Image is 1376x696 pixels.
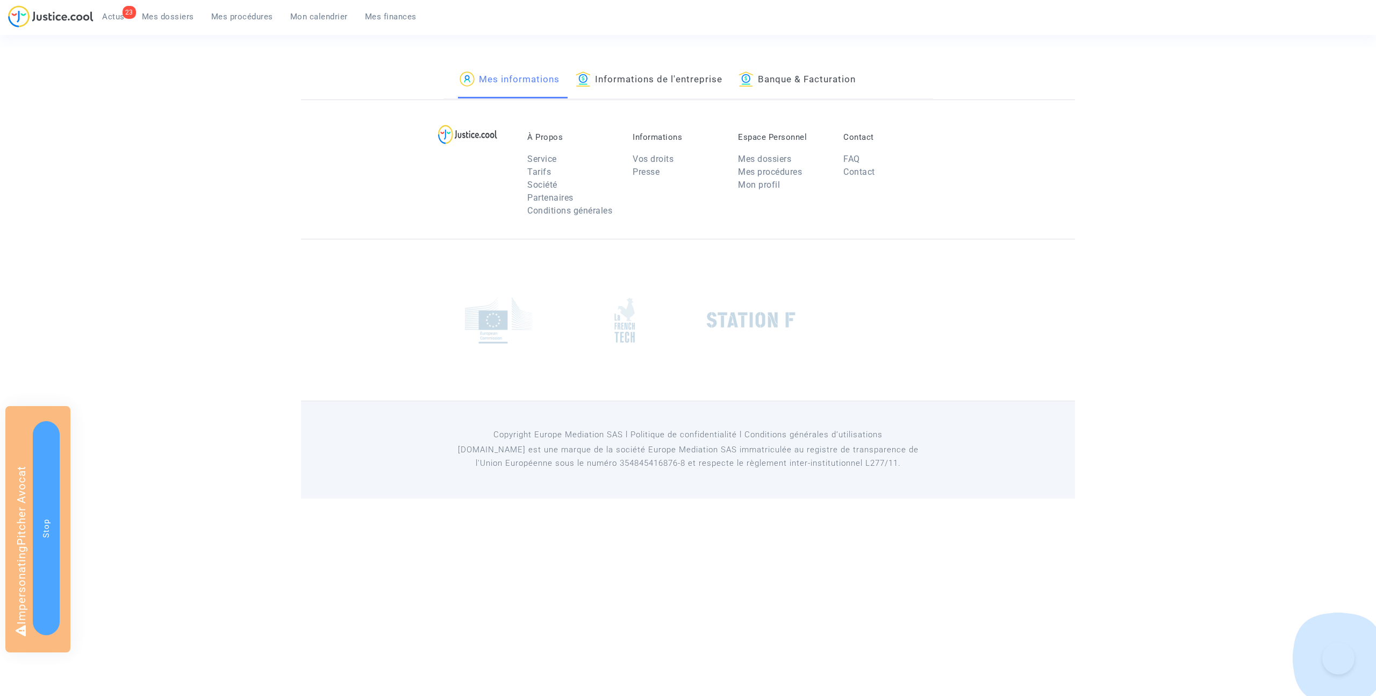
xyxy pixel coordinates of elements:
a: Mes procédures [203,9,282,25]
span: Mes finances [365,12,417,22]
div: 23 [123,6,136,19]
a: Presse [633,167,660,177]
span: Mon calendrier [290,12,348,22]
img: europe_commision.png [465,297,532,344]
img: jc-logo.svg [8,5,94,27]
a: Banque & Facturation [739,62,856,98]
p: [DOMAIN_NAME] est une marque de la société Europe Mediation SAS immatriculée au registre de tr... [443,443,933,470]
img: stationf.png [707,312,795,328]
img: logo-lg.svg [438,125,498,144]
div: Impersonating [5,406,70,652]
a: Mes informations [460,62,560,98]
a: FAQ [843,154,860,164]
a: Contact [843,167,875,177]
a: Mon profil [738,180,780,190]
a: Partenaires [527,193,574,203]
img: icon-banque.svg [739,72,754,87]
img: icon-banque.svg [576,72,591,87]
p: À Propos [527,132,617,142]
a: Mes procédures [738,167,802,177]
a: Mes dossiers [133,9,203,25]
span: Actus [102,12,125,22]
a: Mon calendrier [282,9,356,25]
a: 23Actus [94,9,133,25]
a: Vos droits [633,154,673,164]
p: Contact [843,132,933,142]
p: Copyright Europe Mediation SAS l Politique de confidentialité l Conditions générales d’utilisa... [443,428,933,442]
iframe: Help Scout Beacon - Open [1322,642,1354,674]
span: Mes dossiers [142,12,194,22]
img: french_tech.png [614,297,635,343]
a: Conditions générales [527,205,612,216]
a: Mes finances [356,9,425,25]
a: Société [527,180,557,190]
img: icon-passager.svg [460,72,475,87]
a: Informations de l'entreprise [576,62,722,98]
a: Mes dossiers [738,154,791,164]
a: Service [527,154,557,164]
p: Espace Personnel [738,132,827,142]
span: Mes procédures [211,12,273,22]
p: Informations [633,132,722,142]
a: Tarifs [527,167,551,177]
